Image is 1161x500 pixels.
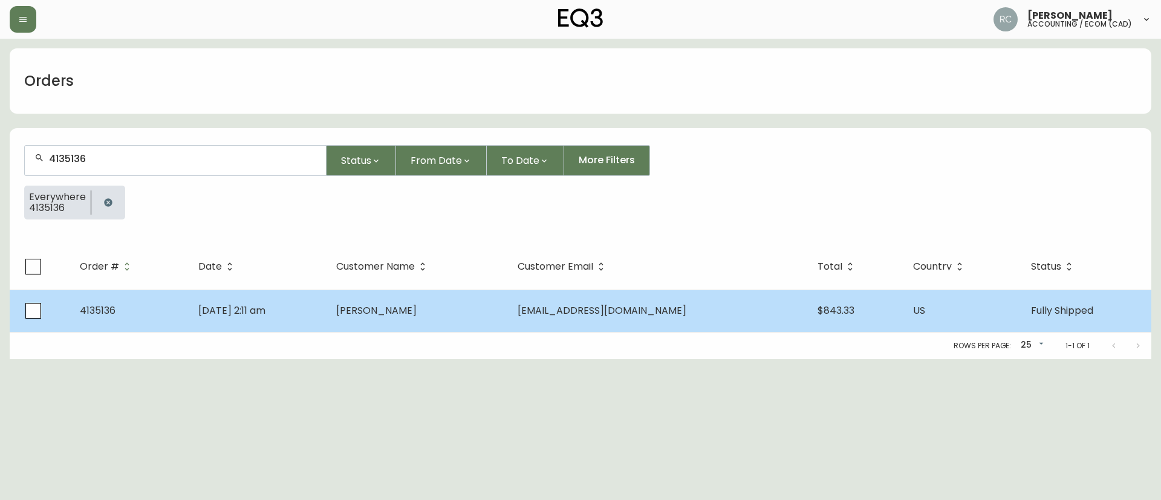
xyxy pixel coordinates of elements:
[29,192,86,203] span: Everywhere
[913,261,968,272] span: Country
[913,263,952,270] span: Country
[954,340,1011,351] p: Rows per page:
[487,145,564,176] button: To Date
[579,154,635,167] span: More Filters
[818,263,842,270] span: Total
[1027,21,1132,28] h5: accounting / ecom (cad)
[198,304,265,317] span: [DATE] 2:11 am
[1031,263,1061,270] span: Status
[1027,11,1113,21] span: [PERSON_NAME]
[336,263,415,270] span: Customer Name
[80,304,115,317] span: 4135136
[818,304,854,317] span: $843.33
[198,261,238,272] span: Date
[80,261,135,272] span: Order #
[327,145,396,176] button: Status
[558,8,603,28] img: logo
[1065,340,1090,351] p: 1-1 of 1
[1031,261,1077,272] span: Status
[336,261,431,272] span: Customer Name
[198,263,222,270] span: Date
[29,203,86,213] span: 4135136
[396,145,487,176] button: From Date
[501,153,539,168] span: To Date
[518,304,686,317] span: [EMAIL_ADDRESS][DOMAIN_NAME]
[1031,304,1093,317] span: Fully Shipped
[818,261,858,272] span: Total
[994,7,1018,31] img: f4ba4e02bd060be8f1386e3ca455bd0e
[913,304,925,317] span: US
[336,304,417,317] span: [PERSON_NAME]
[518,261,609,272] span: Customer Email
[80,263,119,270] span: Order #
[24,71,74,91] h1: Orders
[518,263,593,270] span: Customer Email
[341,153,371,168] span: Status
[411,153,462,168] span: From Date
[564,145,650,176] button: More Filters
[49,153,316,164] input: Search
[1016,336,1046,356] div: 25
